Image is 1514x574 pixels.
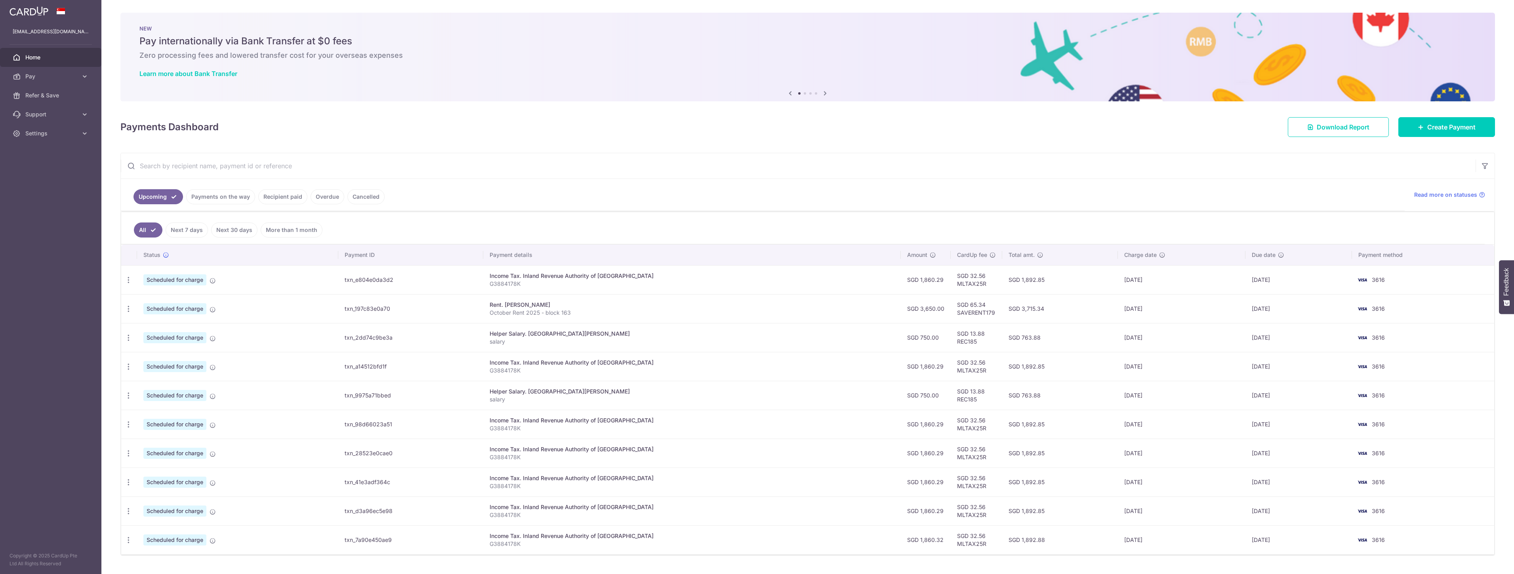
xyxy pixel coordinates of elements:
button: Feedback - Show survey [1499,260,1514,314]
td: SGD 1,892.85 [1002,496,1118,525]
a: All [134,222,162,238]
h5: Pay internationally via Bank Transfer at $0 fees [139,35,1476,48]
td: [DATE] [1245,496,1352,525]
img: Bank Card [1354,362,1370,371]
span: Charge date [1124,251,1157,259]
td: [DATE] [1245,410,1352,439]
a: Recipient paid [258,189,307,204]
span: Total amt. [1009,251,1035,259]
td: [DATE] [1118,525,1245,554]
img: CardUp [10,6,48,16]
p: salary [490,338,894,346]
span: Pay [25,72,78,80]
td: SGD 13.88 REC185 [951,323,1002,352]
iframe: Opens a widget where you can find more information [1463,550,1506,570]
span: 3616 [1372,479,1385,485]
a: Read more on statuses [1414,191,1485,199]
td: SGD 32.56 MLTAX25R [951,496,1002,525]
th: Payment method [1352,245,1494,265]
td: SGD 1,860.29 [901,468,951,496]
span: 3616 [1372,392,1385,399]
span: 3616 [1372,276,1385,283]
p: salary [490,395,894,403]
a: Download Report [1288,117,1389,137]
span: Scheduled for charge [143,274,206,285]
td: txn_7a90e450ae9 [338,525,483,554]
td: [DATE] [1118,265,1245,294]
span: Scheduled for charge [143,419,206,430]
span: Amount [907,251,927,259]
td: SGD 1,892.85 [1002,439,1118,468]
span: Scheduled for charge [143,506,206,517]
p: G3884178K [490,424,894,432]
span: Scheduled for charge [143,390,206,401]
td: SGD 1,892.88 [1002,525,1118,554]
span: Scheduled for charge [143,448,206,459]
a: Create Payment [1398,117,1495,137]
td: SGD 1,860.29 [901,496,951,525]
td: SGD 750.00 [901,323,951,352]
span: Support [25,110,78,118]
span: 3616 [1372,507,1385,514]
div: Income Tax. Inland Revenue Authority of [GEOGRAPHIC_DATA] [490,272,894,280]
span: Home [25,53,78,61]
td: SGD 1,860.29 [901,439,951,468]
span: Scheduled for charge [143,332,206,343]
td: SGD 3,650.00 [901,294,951,323]
p: [EMAIL_ADDRESS][DOMAIN_NAME] [13,28,89,36]
td: SGD 1,892.85 [1002,265,1118,294]
div: Helper Salary. [GEOGRAPHIC_DATA][PERSON_NAME] [490,330,894,338]
div: Income Tax. Inland Revenue Authority of [GEOGRAPHIC_DATA] [490,445,894,453]
span: Settings [25,129,78,137]
td: SGD 750.00 [901,381,951,410]
td: txn_e804e0da3d2 [338,265,483,294]
span: 3616 [1372,421,1385,428]
span: Due date [1252,251,1276,259]
td: txn_197c83e0a70 [338,294,483,323]
td: [DATE] [1245,439,1352,468]
span: 3616 [1372,450,1385,456]
div: Helper Salary. [GEOGRAPHIC_DATA][PERSON_NAME] [490,388,894,395]
th: Payment ID [338,245,483,265]
span: Refer & Save [25,91,78,99]
td: txn_d3a96ec5e98 [338,496,483,525]
td: [DATE] [1245,381,1352,410]
td: SGD 32.56 MLTAX25R [951,265,1002,294]
a: Cancelled [347,189,385,204]
div: Rent. [PERSON_NAME] [490,301,894,309]
td: SGD 1,892.85 [1002,468,1118,496]
td: SGD 32.56 MLTAX25R [951,439,1002,468]
p: October Rent 2025 - block 163 [490,309,894,317]
td: SGD 1,860.29 [901,265,951,294]
td: SGD 3,715.34 [1002,294,1118,323]
span: 3616 [1372,305,1385,312]
td: [DATE] [1245,265,1352,294]
td: txn_98d66023a51 [338,410,483,439]
img: Bank Card [1354,304,1370,314]
p: NEW [139,25,1476,32]
div: Income Tax. Inland Revenue Authority of [GEOGRAPHIC_DATA] [490,416,894,424]
td: SGD 32.56 MLTAX25R [951,468,1002,496]
span: Feedback [1503,268,1510,296]
p: G3884178K [490,453,894,461]
h4: Payments Dashboard [120,120,219,134]
span: Scheduled for charge [143,303,206,314]
td: SGD 13.88 REC185 [951,381,1002,410]
td: [DATE] [1118,496,1245,525]
span: Scheduled for charge [143,534,206,545]
div: Income Tax. Inland Revenue Authority of [GEOGRAPHIC_DATA] [490,532,894,540]
a: Upcoming [133,189,183,204]
td: SGD 1,892.85 [1002,410,1118,439]
td: SGD 65.34 SAVERENT179 [951,294,1002,323]
td: SGD 32.56 MLTAX25R [951,352,1002,381]
td: SGD 1,860.29 [901,410,951,439]
span: Scheduled for charge [143,361,206,372]
span: Status [143,251,160,259]
span: CardUp fee [957,251,987,259]
img: Bank Card [1354,477,1370,487]
td: txn_41e3adf364c [338,468,483,496]
td: [DATE] [1118,468,1245,496]
a: Overdue [311,189,344,204]
td: [DATE] [1118,323,1245,352]
span: 3616 [1372,334,1385,341]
